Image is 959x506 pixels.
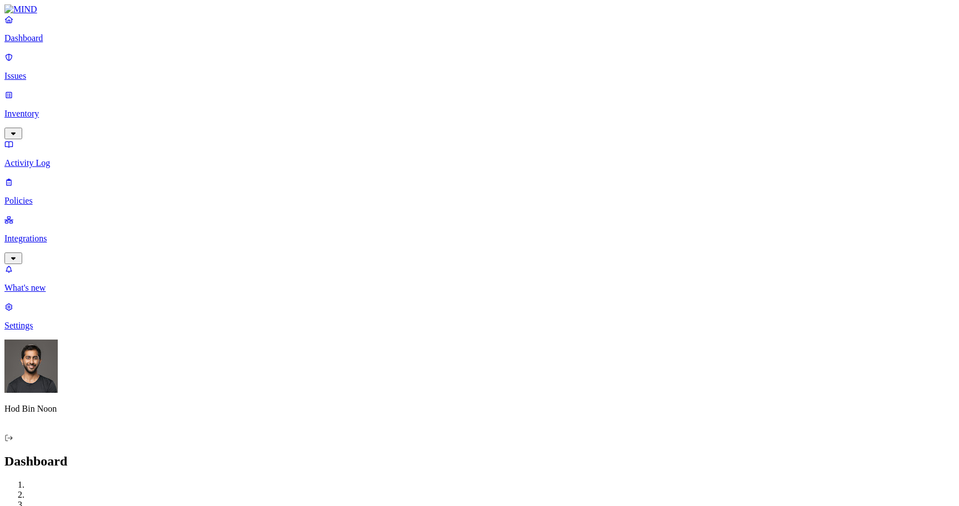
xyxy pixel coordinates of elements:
p: Issues [4,71,955,81]
p: What's new [4,283,955,293]
a: Activity Log [4,139,955,168]
p: Integrations [4,234,955,244]
p: Dashboard [4,33,955,43]
img: Hod Bin Noon [4,340,58,393]
p: Hod Bin Noon [4,404,955,414]
a: What's new [4,264,955,293]
h2: Dashboard [4,454,955,469]
a: Dashboard [4,14,955,43]
img: MIND [4,4,37,14]
p: Activity Log [4,158,955,168]
p: Settings [4,321,955,331]
p: Inventory [4,109,955,119]
a: Integrations [4,215,955,262]
a: Inventory [4,90,955,138]
a: Settings [4,302,955,331]
a: Policies [4,177,955,206]
a: Issues [4,52,955,81]
p: Policies [4,196,955,206]
a: MIND [4,4,955,14]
